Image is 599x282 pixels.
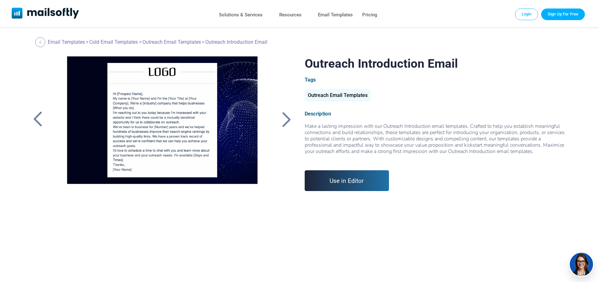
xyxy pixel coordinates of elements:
a: Outreach Introduction Email [56,56,268,214]
a: Cold Email Templates [89,39,138,45]
a: Back [35,37,47,47]
h1: Outreach Introduction Email [305,56,569,70]
div: Outreach Email Templates [305,89,371,101]
a: Back [279,111,295,127]
div: Tags [305,77,569,83]
a: Resources [279,10,302,20]
a: Pricing [362,10,377,20]
a: Trial [541,8,585,20]
a: Login [515,8,538,20]
div: Make a lasting impression with our Outreach Introduction email templates. Crafted to help you est... [305,123,569,161]
a: Solutions & Services [219,10,263,20]
a: Email Templates [48,39,85,45]
a: Email Templates [318,10,353,20]
a: Back [30,111,46,127]
div: Description [305,111,569,117]
a: Outreach Email Templates [305,95,371,98]
a: Outreach Email Templates [142,39,201,45]
a: Use in Editor [305,170,389,191]
a: Mailsoftly [12,8,79,20]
